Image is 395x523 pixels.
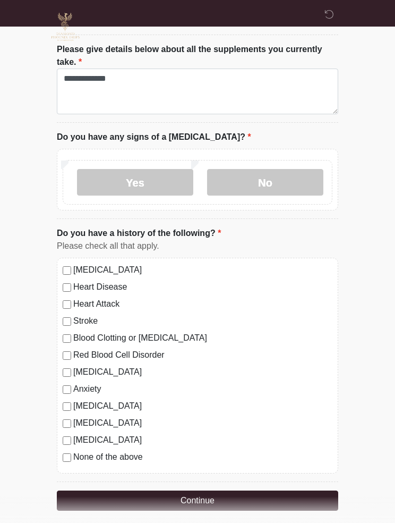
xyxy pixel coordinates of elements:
[63,300,71,309] input: Heart Attack
[73,349,332,361] label: Red Blood Cell Disorder
[73,281,332,293] label: Heart Disease
[63,266,71,275] input: [MEDICAL_DATA]
[57,43,338,69] label: Please give details below about all the supplements you currently take.
[46,8,84,46] img: Diamond Phoenix Drips IV Hydration Logo
[73,417,332,429] label: [MEDICAL_DATA]
[63,317,71,326] input: Stroke
[73,451,332,463] label: None of the above
[63,402,71,411] input: [MEDICAL_DATA]
[77,169,193,196] label: Yes
[63,334,71,343] input: Blood Clotting or [MEDICAL_DATA]
[57,240,338,252] div: Please check all that apply.
[63,385,71,394] input: Anxiety
[63,436,71,445] input: [MEDICAL_DATA]
[63,351,71,360] input: Red Blood Cell Disorder
[63,283,71,292] input: Heart Disease
[57,491,338,511] button: Continue
[73,298,332,310] label: Heart Attack
[207,169,323,196] label: No
[73,383,332,395] label: Anxiety
[73,434,332,446] label: [MEDICAL_DATA]
[73,366,332,378] label: [MEDICAL_DATA]
[73,332,332,344] label: Blood Clotting or [MEDICAL_DATA]
[57,131,251,144] label: Do you have any signs of a [MEDICAL_DATA]?
[73,315,332,327] label: Stroke
[63,453,71,462] input: None of the above
[63,368,71,377] input: [MEDICAL_DATA]
[57,227,221,240] label: Do you have a history of the following?
[73,400,332,412] label: [MEDICAL_DATA]
[63,419,71,428] input: [MEDICAL_DATA]
[73,264,332,276] label: [MEDICAL_DATA]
